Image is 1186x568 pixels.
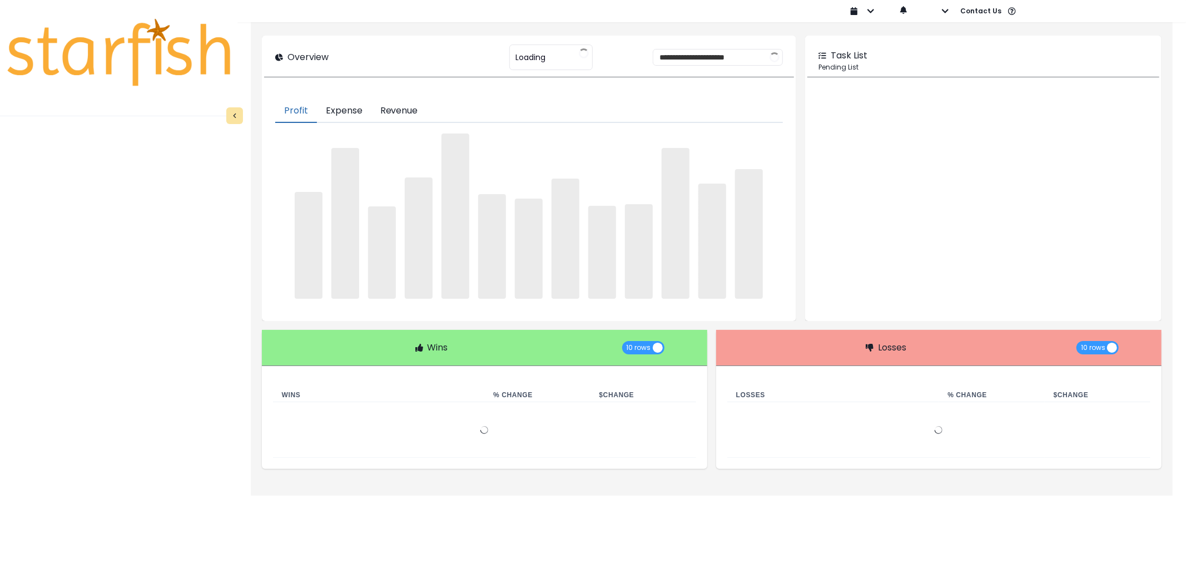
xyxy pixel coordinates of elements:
span: ‌ [368,206,396,299]
span: ‌ [662,148,689,299]
th: $ Change [590,388,696,402]
span: ‌ [515,199,543,299]
span: ‌ [331,148,359,299]
span: ‌ [405,177,433,299]
span: ‌ [588,206,616,299]
th: Losses [727,388,939,402]
p: Overview [287,51,329,64]
span: 10 rows [1081,341,1105,354]
p: Losses [878,341,906,354]
span: ‌ [735,169,763,299]
th: % Change [484,388,590,402]
p: Wins [428,341,448,354]
button: Expense [317,100,371,123]
th: % Change [939,388,1044,402]
span: 10 rows [627,341,651,354]
button: Profit [275,100,317,123]
span: ‌ [625,204,653,299]
span: ‌ [698,184,726,299]
th: $ Change [1045,388,1150,402]
span: ‌ [295,192,322,299]
button: Revenue [371,100,427,123]
span: ‌ [441,134,469,299]
span: ‌ [552,179,579,299]
span: Loading [515,46,545,69]
th: Wins [273,388,485,402]
p: Task List [831,49,867,62]
p: Pending List [818,62,1148,72]
span: ‌ [478,194,506,299]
